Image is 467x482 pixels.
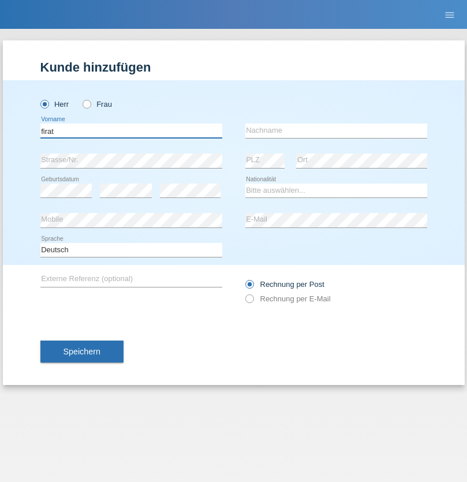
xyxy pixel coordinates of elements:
[83,100,90,107] input: Frau
[245,294,253,309] input: Rechnung per E-Mail
[40,100,69,109] label: Herr
[444,9,455,21] i: menu
[245,280,324,289] label: Rechnung per Post
[245,280,253,294] input: Rechnung per Post
[438,11,461,18] a: menu
[83,100,112,109] label: Frau
[40,341,124,363] button: Speichern
[63,347,100,356] span: Speichern
[40,60,427,74] h1: Kunde hinzufügen
[245,294,331,303] label: Rechnung per E-Mail
[40,100,48,107] input: Herr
